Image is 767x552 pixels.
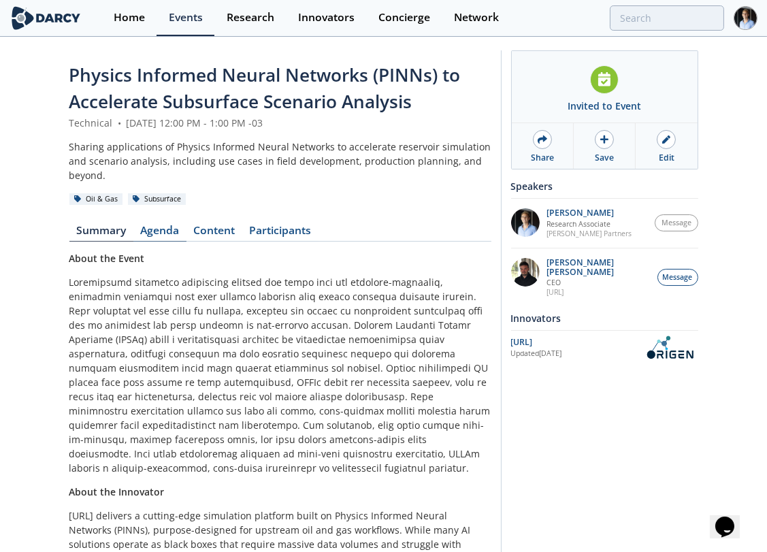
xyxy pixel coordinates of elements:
[636,123,697,169] a: Edit
[378,12,430,23] div: Concierge
[511,336,641,348] div: [URL]
[69,193,123,206] div: Oil & Gas
[734,6,757,30] img: Profile
[511,306,698,330] div: Innovators
[69,485,165,498] strong: About the Innovator
[531,152,554,164] div: Share
[546,229,632,238] p: [PERSON_NAME] Partners
[69,63,461,114] span: Physics Informed Neural Networks (PINNs) to Accelerate Subsurface Scenario Analysis
[242,225,319,242] a: Participants
[69,252,145,265] strong: About the Event
[641,336,698,359] img: OriGen.AI
[657,269,698,286] button: Message
[511,208,540,237] img: 1EXUV5ipS3aUf9wnAL7U
[546,258,650,277] p: [PERSON_NAME] [PERSON_NAME]
[659,152,674,164] div: Edit
[114,12,145,23] div: Home
[655,214,698,231] button: Message
[710,498,753,538] iframe: chat widget
[69,275,491,475] p: Loremipsumd sitametco adipiscing elitsed doe tempo inci utl etdolore-magnaaliq, enimadmin veniamq...
[511,336,698,359] a: [URL] Updated[DATE] OriGen.AI
[511,174,698,198] div: Speakers
[69,225,133,242] a: Summary
[511,348,641,359] div: Updated [DATE]
[546,208,632,218] p: [PERSON_NAME]
[69,116,491,130] div: Technical [DATE] 12:00 PM - 1:00 PM -03
[169,12,203,23] div: Events
[546,219,632,229] p: Research Associate
[662,218,691,229] span: Message
[227,12,274,23] div: Research
[546,287,650,297] p: [URL]
[454,12,499,23] div: Network
[511,258,540,287] img: 20112e9a-1f67-404a-878c-a26f1c79f5da
[186,225,242,242] a: Content
[69,140,491,182] div: Sharing applications of Physics Informed Neural Networks to accelerate reservoir simulation and s...
[133,225,186,242] a: Agenda
[663,272,693,283] span: Message
[128,193,186,206] div: Subsurface
[568,99,641,113] div: Invited to Event
[595,152,614,164] div: Save
[546,278,650,287] p: CEO
[116,116,124,129] span: •
[610,5,724,31] input: Advanced Search
[10,6,82,30] img: logo-wide.svg
[298,12,355,23] div: Innovators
